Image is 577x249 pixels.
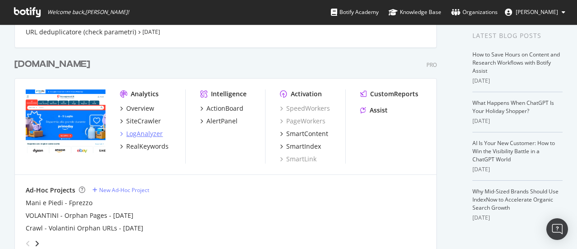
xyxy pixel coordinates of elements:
[389,8,441,17] div: Knowledge Base
[92,186,149,194] a: New Ad-Hoc Project
[26,211,133,220] a: VOLANTINI - Orphan Pages - [DATE]
[451,8,498,17] div: Organizations
[472,139,555,163] a: AI Is Your New Customer: How to Win the Visibility Battle in a ChatGPT World
[142,28,160,36] a: [DATE]
[14,58,94,71] a: [DOMAIN_NAME]
[498,5,572,19] button: [PERSON_NAME]
[286,129,328,138] div: SmartContent
[370,106,388,115] div: Assist
[120,117,161,126] a: SiteCrawler
[360,89,418,99] a: CustomReports
[200,117,238,126] a: AlertPanel
[280,142,321,151] a: SmartIndex
[472,188,559,211] a: Why Mid-Sized Brands Should Use IndexNow to Accelerate Organic Search Growth
[472,165,563,174] div: [DATE]
[126,117,161,126] div: SiteCrawler
[472,214,563,222] div: [DATE]
[126,142,169,151] div: RealKeywords
[472,117,563,125] div: [DATE]
[280,104,330,113] a: SpeedWorkers
[206,104,243,113] div: ActionBoard
[14,58,90,71] div: [DOMAIN_NAME]
[26,224,143,233] a: Crawl - Volantini Orphan URLs - [DATE]
[472,99,554,115] a: What Happens When ChatGPT Is Your Holiday Shopper?
[126,104,154,113] div: Overview
[120,129,163,138] a: LogAnalyzer
[26,89,105,154] img: trovaprezzi.it
[426,61,437,69] div: Pro
[26,186,75,195] div: Ad-Hoc Projects
[280,117,325,126] a: PageWorkers
[200,104,243,113] a: ActionBoard
[472,51,560,75] a: How to Save Hours on Content and Research Workflows with Botify Assist
[26,28,136,37] a: URL deduplicatore (check parametri)
[206,117,238,126] div: AlertPanel
[280,155,316,164] a: SmartLink
[120,104,154,113] a: Overview
[360,106,388,115] a: Assist
[120,142,169,151] a: RealKeywords
[26,198,92,207] a: Mani e Piedi - Fprezzo
[286,142,321,151] div: SmartIndex
[516,8,558,16] span: Andrea Lodroni
[99,186,149,194] div: New Ad-Hoc Project
[291,89,322,99] div: Activation
[211,89,247,99] div: Intelligence
[546,218,568,240] div: Open Intercom Messenger
[331,8,379,17] div: Botify Academy
[472,31,563,41] div: Latest Blog Posts
[280,129,328,138] a: SmartContent
[131,89,159,99] div: Analytics
[472,77,563,85] div: [DATE]
[126,129,163,138] div: LogAnalyzer
[370,89,418,99] div: CustomReports
[47,9,129,16] span: Welcome back, [PERSON_NAME] !
[34,239,40,248] div: angle-right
